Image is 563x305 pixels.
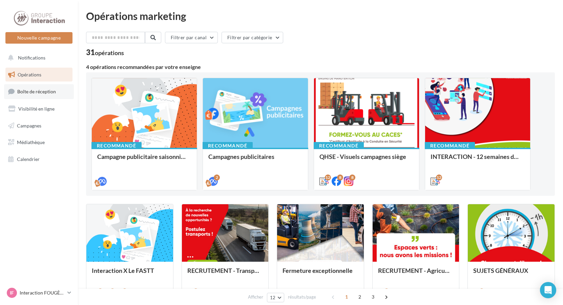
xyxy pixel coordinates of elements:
span: résultats/page [288,294,316,300]
div: 2 [214,174,220,181]
button: Filtrer par canal [165,32,218,43]
div: opérations [95,50,124,56]
div: 12 [436,174,442,181]
div: INTERACTION - 12 semaines de publication [431,153,525,167]
button: Filtrer par catégorie [222,32,283,43]
p: Interaction FOUGÈRES [20,289,65,296]
span: 1 [341,291,352,302]
a: IF Interaction FOUGÈRES [5,286,72,299]
a: Opérations [4,68,74,82]
span: Calendrier [17,156,40,162]
div: QHSE - Visuels campagnes siège [319,153,414,167]
a: Visibilité en ligne [4,102,74,116]
div: Recommandé [425,142,475,149]
button: Nouvelle campagne [5,32,72,44]
div: RECRUTEMENT - Transport [187,267,263,281]
span: Afficher [248,294,263,300]
a: Calendrier [4,152,74,166]
div: 12 [325,174,331,181]
div: 8 [349,174,355,181]
span: 2 [354,291,365,302]
button: Notifications [4,51,71,65]
span: Campagnes [17,122,41,128]
div: Recommandé [91,142,142,149]
a: Médiathèque [4,135,74,149]
div: Fermeture exceptionnelle [283,267,358,281]
span: Notifications [18,55,45,61]
button: 12 [267,293,284,302]
span: Opérations [18,72,41,77]
div: RECRUTEMENT - Agriculture / Espaces verts [378,267,454,281]
span: Visibilité en ligne [18,106,55,112]
span: IF [10,289,14,296]
span: Boîte de réception [17,89,56,94]
div: Recommandé [314,142,364,149]
div: Opérations marketing [86,11,555,21]
div: 8 [337,174,343,181]
span: 3 [368,291,378,302]
div: Campagne publicitaire saisonniers [97,153,191,167]
div: SUJETS GÉNÉRAUX [473,267,549,281]
div: 31 [86,49,124,56]
div: Recommandé [203,142,253,149]
a: Campagnes [4,119,74,133]
div: Campagnes publicitaires [208,153,303,167]
div: Interaction X Le FASTT [92,267,168,281]
div: 4 opérations recommandées par votre enseigne [86,64,555,70]
span: 12 [270,295,276,300]
div: Open Intercom Messenger [540,282,556,298]
a: Boîte de réception [4,84,74,99]
span: Médiathèque [17,139,45,145]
